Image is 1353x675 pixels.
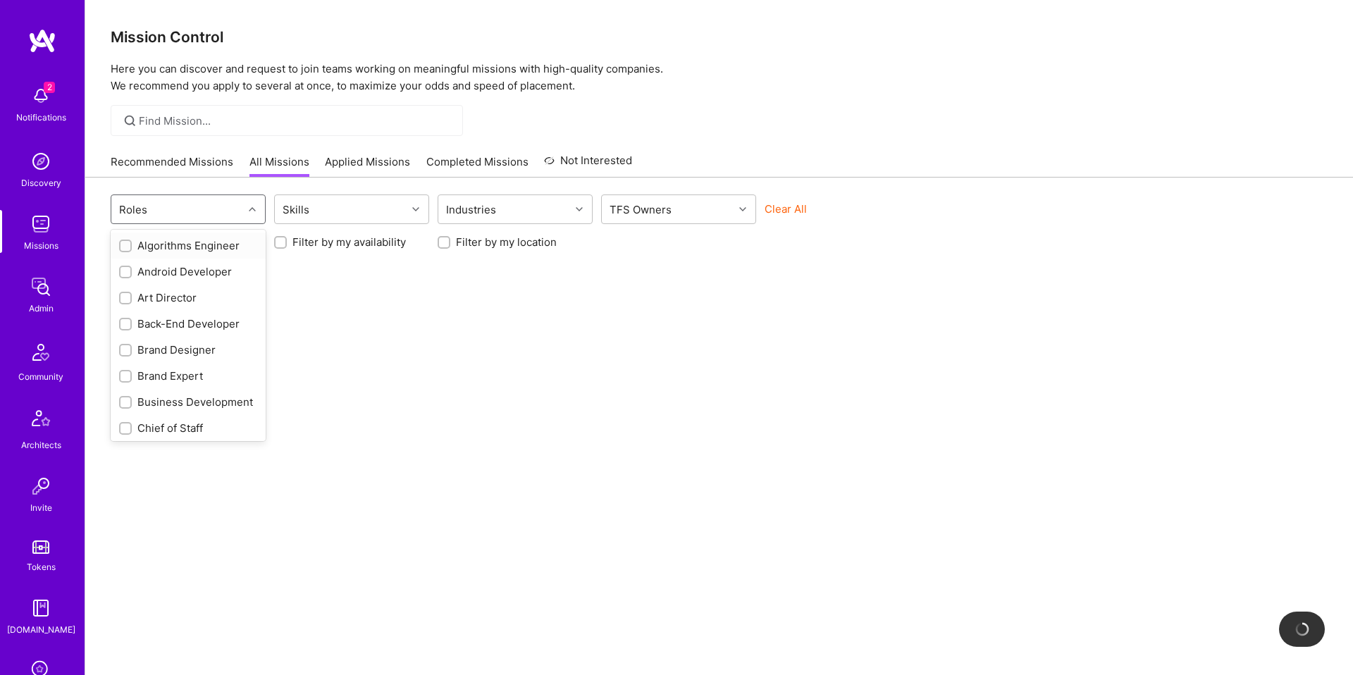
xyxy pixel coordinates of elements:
i: icon Chevron [249,206,256,213]
div: Business Development [119,395,257,409]
img: admin teamwork [27,273,55,301]
div: Art Director [119,290,257,305]
div: Missions [24,238,58,253]
div: Roles [116,199,151,220]
img: tokens [32,540,49,554]
span: 2 [44,82,55,93]
div: TFS Owners [606,199,675,220]
i: icon Chevron [576,206,583,213]
img: discovery [27,147,55,175]
div: Chief of Staff [119,421,257,435]
button: Clear All [765,202,807,216]
img: guide book [27,594,55,622]
div: Skills [279,199,313,220]
div: [DOMAIN_NAME] [7,622,75,637]
i: icon SearchGrey [122,113,138,129]
a: Not Interested [544,152,632,178]
div: Brand Designer [119,342,257,357]
img: teamwork [27,210,55,238]
a: Applied Missions [325,154,410,178]
label: Filter by my availability [292,235,406,249]
a: Recommended Missions [111,154,233,178]
div: Discovery [21,175,61,190]
div: Notifications [16,110,66,125]
a: All Missions [249,154,309,178]
a: Completed Missions [426,154,529,178]
img: loading [1293,620,1311,638]
img: bell [27,82,55,110]
input: Find Mission... [139,113,452,128]
i: icon Chevron [412,206,419,213]
div: Tokens [27,559,56,574]
label: Filter by my location [456,235,557,249]
div: Brand Expert [119,369,257,383]
div: Community [18,369,63,384]
img: Architects [24,404,58,438]
div: Back-End Developer [119,316,257,331]
div: Algorithms Engineer [119,238,257,253]
div: Industries [443,199,500,220]
img: logo [28,28,56,54]
img: Community [24,335,58,369]
i: icon Chevron [739,206,746,213]
div: Admin [29,301,54,316]
h3: Mission Control [111,28,1328,46]
div: Android Developer [119,264,257,279]
div: Architects [21,438,61,452]
div: Invite [30,500,52,515]
img: Invite [27,472,55,500]
p: Here you can discover and request to join teams working on meaningful missions with high-quality ... [111,61,1328,94]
